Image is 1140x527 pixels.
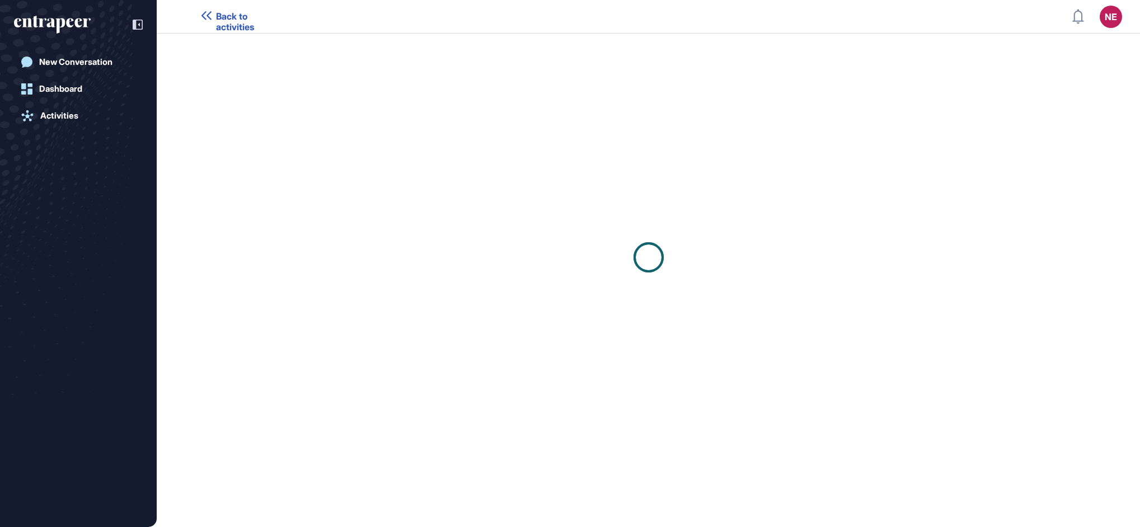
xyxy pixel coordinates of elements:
a: Back to activities [201,11,287,22]
button: NE [1100,6,1122,28]
a: Dashboard [14,78,143,100]
a: Activities [14,105,143,127]
span: Back to activities [216,11,287,32]
a: New Conversation [14,51,143,73]
div: Dashboard [39,84,82,94]
div: entrapeer-logo [14,16,91,34]
div: Activities [40,111,78,121]
div: New Conversation [39,57,112,67]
